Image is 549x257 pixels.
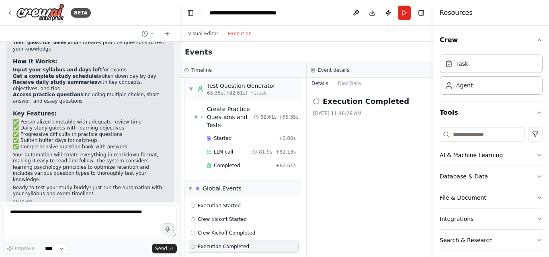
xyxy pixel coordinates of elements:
[13,92,167,104] li: including multiple choice, short answer, and essay questions
[323,96,409,107] h2: Execution Completed
[13,199,167,205] div: 11:40 AM
[456,81,473,89] div: Agent
[188,185,192,192] span: ▼
[214,162,240,169] span: Completed
[275,162,296,169] span: + 82.61s
[259,149,272,155] span: 81.9s
[440,230,543,251] button: Search & Research
[223,29,256,38] button: Execution
[207,105,254,129] div: Create Practice Questions and Tests
[416,7,427,18] button: Hide right sidebar
[183,29,223,38] button: Visual Editor
[13,58,57,65] strong: How It Works:
[440,51,543,101] div: Crew
[13,119,167,150] p: ✅ Personalized timetable with adequate review time ✅ Daily study guides with learning objectives ...
[307,78,333,89] button: Details
[440,101,543,124] button: Tools
[279,135,296,142] span: + 0.00s
[260,114,277,120] span: 82.61s
[198,216,247,223] span: Crew Kickoff Started
[333,78,366,89] button: Raw Data
[3,243,38,254] button: Improve
[198,230,255,236] span: Crew Kickoff Completed
[13,110,57,117] strong: Key Features:
[13,92,83,97] strong: Access practice questions
[155,245,167,252] span: Send
[152,244,177,253] button: Send
[313,110,427,117] div: [DATE] 11:46:28 AM
[15,245,35,252] span: Improve
[162,223,174,235] button: Click to speak your automation idea
[440,29,543,51] button: Crew
[13,67,102,73] strong: Input your syllabus and days left
[13,79,167,92] li: with key concepts, objectives, and tips
[209,9,299,17] nav: breadcrumb
[214,149,233,155] span: LLM call
[13,73,97,79] strong: Get a complete study schedule
[71,8,91,18] div: BETA
[318,67,349,73] h3: Event details
[13,185,167,197] p: Ready to test your study buddy? Just run the automation with your syllabus and exam timeline!
[440,187,543,208] button: File & Document
[440,208,543,229] button: Integrations
[185,47,212,58] h2: Events
[207,90,248,96] span: 65.35s (+82.61s)
[13,67,167,73] li: for exams
[198,243,249,250] span: Execution Completed
[203,184,242,192] div: Global Events
[214,135,231,142] span: Started
[440,166,543,187] button: Database & Data
[138,29,158,38] button: Switch to previous chat
[13,73,167,80] li: broken down day by day
[13,79,97,85] strong: Receive daily study summaries
[13,152,167,183] p: Your automation will create everything in markdown format, making it easy to read and follow. The...
[440,145,543,166] button: AI & Machine Learning
[194,114,198,120] span: ▼
[161,29,174,38] button: Start a new chat
[13,40,80,46] code: Test Question Generator
[13,40,167,53] li: - Creates practice questions to test your knowledge
[456,60,468,68] div: Task
[207,82,275,90] div: Test Question Generator
[188,86,193,92] span: ▼
[191,67,212,73] h3: Timeline
[275,149,296,155] span: + 82.13s
[440,8,473,18] h4: Resources
[278,114,299,120] span: + 65.35s
[198,202,241,209] span: Execution Started
[251,90,267,96] span: • 1 task
[16,4,64,22] img: Logo
[185,7,196,18] button: Hide left sidebar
